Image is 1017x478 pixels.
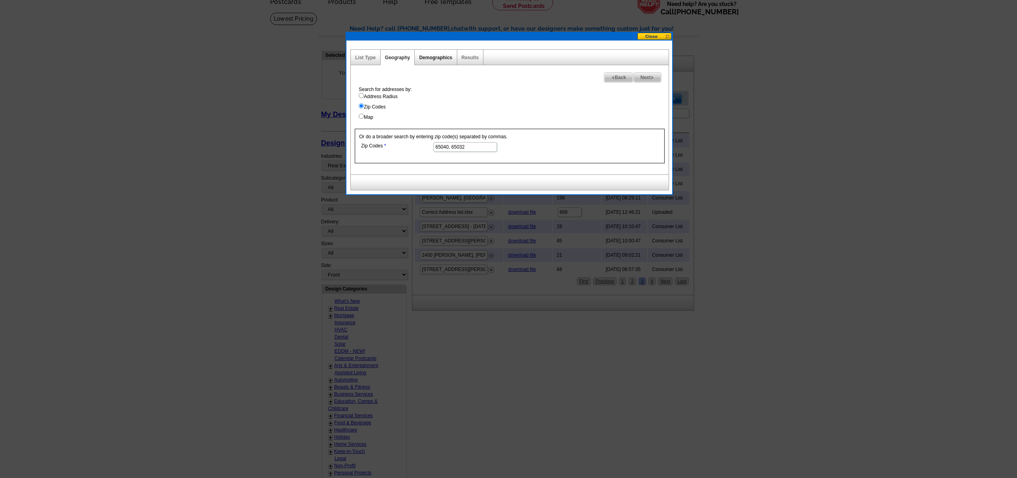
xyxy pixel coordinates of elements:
[634,73,661,82] span: Next
[361,142,433,149] label: Zip Codes
[858,293,1017,478] iframe: LiveChat chat widget
[385,55,410,60] a: Geography
[611,76,615,79] img: button-prev-arrow-gray.png
[462,55,479,60] a: Results
[355,129,665,163] div: Or do a broader search by entering zip code(s) separated by commas.
[633,72,661,83] a: Next
[651,76,654,79] img: button-next-arrow-gray.png
[359,114,364,119] input: Map
[355,86,669,121] div: Search for addresses by:
[604,72,633,83] a: Back
[359,114,669,121] label: Map
[355,55,376,60] a: List Type
[359,103,364,108] input: Zip Codes
[359,93,364,98] input: Address Radius
[604,73,633,82] span: Back
[359,93,669,100] label: Address Radius
[359,103,669,110] label: Zip Codes
[419,55,452,60] a: Demographics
